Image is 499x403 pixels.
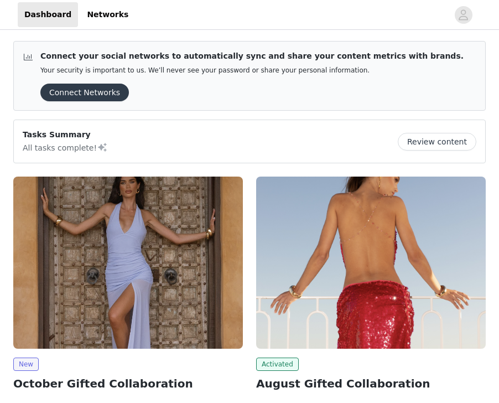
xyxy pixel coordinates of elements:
p: Tasks Summary [23,129,108,141]
h2: August Gifted Collaboration [256,375,486,392]
p: Your security is important to us. We’ll never see your password or share your personal information. [40,66,464,75]
button: Connect Networks [40,84,129,101]
a: Dashboard [18,2,78,27]
a: Networks [80,2,135,27]
div: avatar [458,6,469,24]
img: Peppermayo EU [13,177,243,349]
span: Activated [256,358,299,371]
button: Review content [398,133,476,151]
h2: October Gifted Collaboration [13,375,243,392]
img: Peppermayo EU [256,177,486,349]
p: Connect your social networks to automatically sync and share your content metrics with brands. [40,50,464,62]
span: New [13,358,39,371]
p: All tasks complete! [23,141,108,154]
